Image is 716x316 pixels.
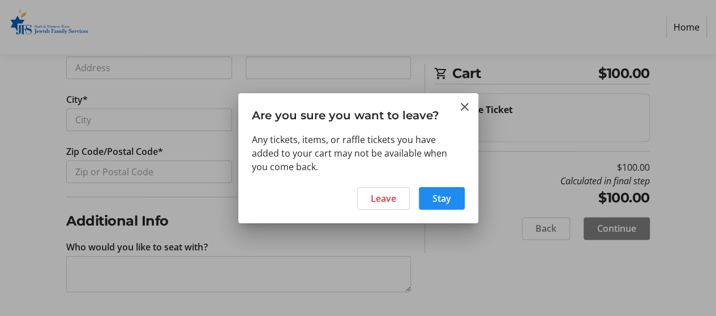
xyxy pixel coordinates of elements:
h3: Are you sure you want to leave? [238,93,478,132]
button: Stay [419,187,465,210]
button: Leave [357,187,410,210]
button: Close [458,100,471,114]
span: Leave [371,192,396,205]
div: Any tickets, items, or raffle tickets you have added to your cart may not be available when you c... [252,133,465,174]
span: Stay [432,192,451,205]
